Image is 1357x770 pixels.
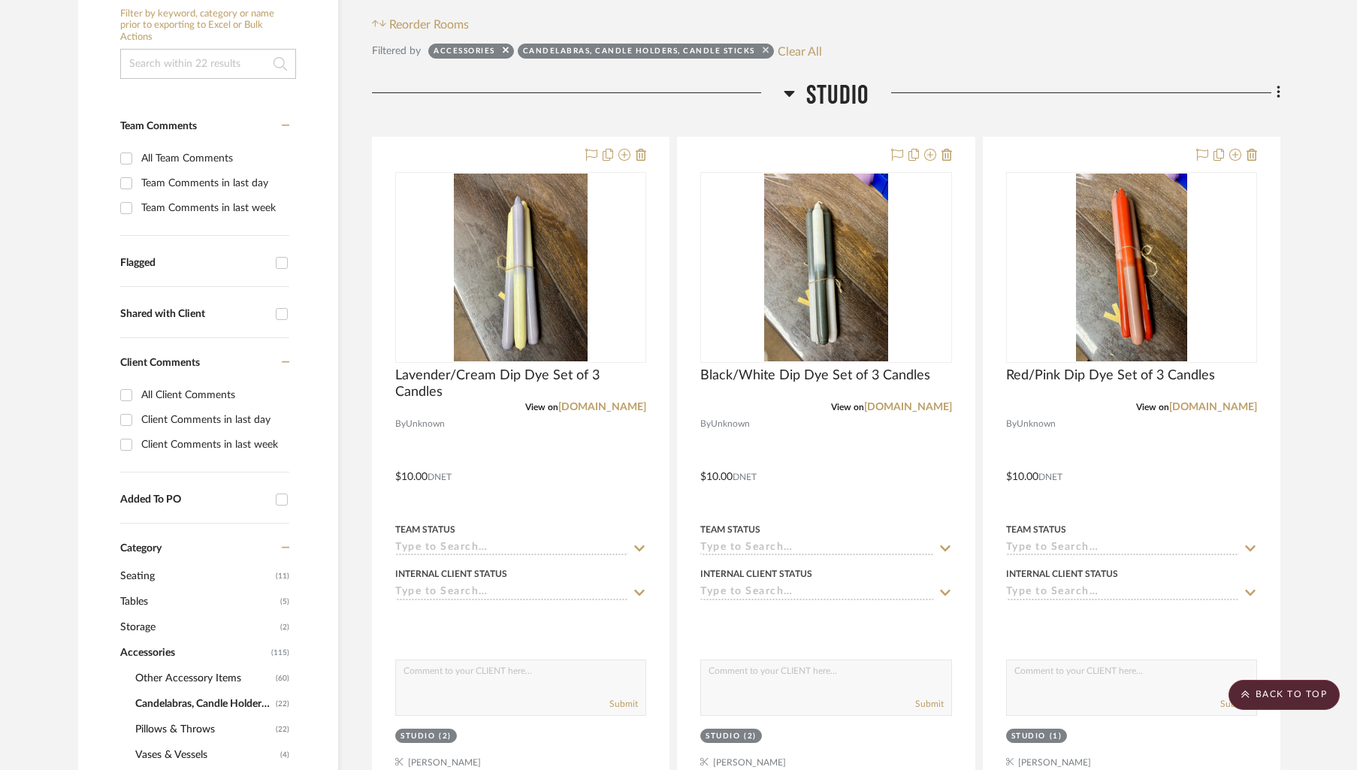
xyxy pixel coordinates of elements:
span: Other Accessory Items [135,666,272,691]
button: Submit [915,697,944,711]
button: Reorder Rooms [372,16,469,34]
img: Red/Pink Dip Dye Set of 3 Candles [1076,174,1188,361]
span: By [395,417,406,431]
span: Unknown [711,417,750,431]
div: Team Status [700,523,760,536]
div: Team Status [1006,523,1066,536]
span: (5) [280,590,289,614]
span: Tables [120,589,277,614]
div: Internal Client Status [1006,567,1118,581]
span: By [1006,417,1017,431]
span: (22) [276,692,289,716]
span: Black/White Dip Dye Set of 3 Candles [700,367,930,384]
input: Type to Search… [700,542,933,556]
div: (2) [744,731,757,742]
div: All Client Comments [141,383,286,407]
div: Team Comments in last week [141,196,286,220]
span: Unknown [1017,417,1056,431]
div: 0 [1007,173,1256,362]
div: Client Comments in last day [141,408,286,432]
span: (22) [276,717,289,741]
div: Team Status [395,523,455,536]
span: Accessories [120,640,267,666]
input: Type to Search… [395,586,628,600]
span: View on [525,403,558,412]
span: Seating [120,563,272,589]
div: (2) [439,731,452,742]
div: All Team Comments [141,146,286,171]
span: By [700,417,711,431]
span: Vases & Vessels [135,742,277,768]
input: Type to Search… [700,586,933,600]
div: Shared with Client [120,308,268,321]
div: Filtered by [372,43,421,59]
a: [DOMAIN_NAME] [558,402,646,412]
button: Submit [1220,697,1249,711]
button: Submit [609,697,638,711]
div: Team Comments in last day [141,171,286,195]
div: Client Comments in last week [141,433,286,457]
span: (11) [276,564,289,588]
a: [DOMAIN_NAME] [1169,402,1257,412]
input: Type to Search… [1006,542,1239,556]
div: Flagged [120,257,268,270]
span: (60) [276,666,289,690]
div: Candelabras, Candle Holders, Candle Sticks [523,46,755,61]
span: Reorder Rooms [389,16,469,34]
h6: Filter by keyword, category or name prior to exporting to Excel or Bulk Actions [120,8,296,44]
span: Category [120,542,162,555]
div: Added To PO [120,494,268,506]
span: Unknown [406,417,445,431]
span: View on [831,403,864,412]
span: Red/Pink Dip Dye Set of 3 Candles [1006,367,1215,384]
a: [DOMAIN_NAME] [864,402,952,412]
span: Storage [120,614,277,640]
span: (115) [271,641,289,665]
div: 0 [396,173,645,362]
div: Internal Client Status [395,567,507,581]
div: (1) [1050,731,1062,742]
div: 0 [701,173,951,362]
span: Client Comments [120,358,200,368]
span: Team Comments [120,121,197,131]
button: Clear All [778,41,822,61]
img: Black/White Dip Dye Set of 3 Candles [764,174,887,361]
span: Pillows & Throws [135,717,272,742]
scroll-to-top-button: BACK TO TOP [1229,680,1340,710]
input: Type to Search… [395,542,628,556]
span: Lavender/Cream Dip Dye Set of 3 Candles [395,367,646,400]
div: Internal Client Status [700,567,812,581]
span: View on [1136,403,1169,412]
span: (2) [280,615,289,639]
div: Accessories [434,46,495,61]
input: Type to Search… [1006,586,1239,600]
div: Studio [400,731,435,742]
span: Studio [806,80,869,112]
span: (4) [280,743,289,767]
img: Lavender/Cream Dip Dye Set of 3 Candles [454,174,588,361]
span: Candelabras, Candle Holders, Candle Sticks [135,691,272,717]
div: Studio [706,731,740,742]
input: Search within 22 results [120,49,296,79]
div: Studio [1011,731,1046,742]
